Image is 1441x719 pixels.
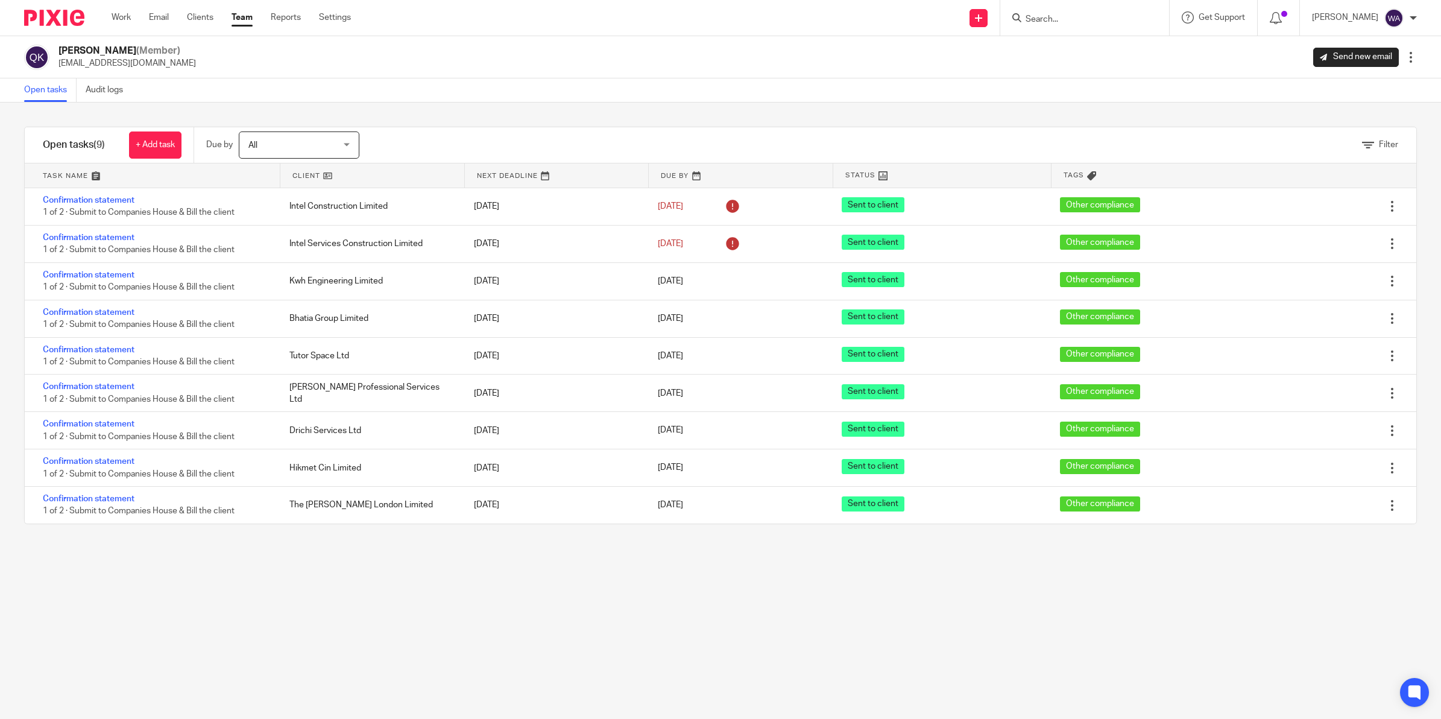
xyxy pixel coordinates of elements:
[24,10,84,26] img: Pixie
[232,11,253,24] a: Team
[149,11,169,24] a: Email
[842,347,904,362] span: Sent to client
[58,45,196,57] h2: [PERSON_NAME]
[277,194,461,218] div: Intel Construction Limited
[842,496,904,512] span: Sent to client
[1060,384,1140,399] span: Other compliance
[658,352,683,360] span: [DATE]
[43,245,235,254] span: 1 of 2 · Submit to Companies House & Bill the client
[43,283,235,291] span: 1 of 2 · Submit to Companies House & Bill the client
[277,232,461,256] div: Intel Services Construction Limited
[43,271,134,279] a: Confirmation statement
[43,432,235,441] span: 1 of 2 · Submit to Companies House & Bill the client
[136,46,180,55] span: (Member)
[658,389,683,398] span: [DATE]
[1060,422,1140,437] span: Other compliance
[462,269,646,293] div: [DATE]
[1384,8,1404,28] img: svg%3E
[842,459,904,474] span: Sent to client
[842,235,904,250] span: Sent to client
[112,11,131,24] a: Work
[277,456,461,480] div: Hikmet Cin Limited
[1312,11,1378,24] p: [PERSON_NAME]
[129,131,181,159] a: + Add task
[43,382,134,391] a: Confirmation statement
[319,11,351,24] a: Settings
[1060,235,1140,250] span: Other compliance
[1379,141,1398,149] span: Filter
[43,346,134,354] a: Confirmation statement
[93,140,105,150] span: (9)
[658,277,683,285] span: [DATE]
[277,269,461,293] div: Kwh Engineering Limited
[462,456,646,480] div: [DATE]
[43,139,105,151] h1: Open tasks
[842,309,904,325] span: Sent to client
[1024,14,1133,25] input: Search
[842,197,904,212] span: Sent to client
[277,493,461,517] div: The [PERSON_NAME] London Limited
[24,45,49,70] img: svg%3E
[658,464,683,472] span: [DATE]
[658,426,683,435] span: [DATE]
[1060,272,1140,287] span: Other compliance
[271,11,301,24] a: Reports
[248,141,257,150] span: All
[43,495,134,503] a: Confirmation statement
[658,314,683,323] span: [DATE]
[206,139,233,151] p: Due by
[1064,170,1084,180] span: Tags
[658,501,683,510] span: [DATE]
[462,493,646,517] div: [DATE]
[43,420,134,428] a: Confirmation statement
[462,381,646,405] div: [DATE]
[43,320,235,329] span: 1 of 2 · Submit to Companies House & Bill the client
[462,232,646,256] div: [DATE]
[462,306,646,331] div: [DATE]
[1313,48,1399,67] a: Send new email
[1060,496,1140,512] span: Other compliance
[1199,13,1245,22] span: Get Support
[86,78,132,102] a: Audit logs
[43,507,235,516] span: 1 of 2 · Submit to Companies House & Bill the client
[842,272,904,287] span: Sent to client
[842,422,904,437] span: Sent to client
[1060,197,1140,212] span: Other compliance
[43,209,235,217] span: 1 of 2 · Submit to Companies House & Bill the client
[58,57,196,69] p: [EMAIL_ADDRESS][DOMAIN_NAME]
[277,344,461,368] div: Tutor Space Ltd
[277,419,461,443] div: Drichi Services Ltd
[658,239,683,248] span: [DATE]
[43,196,134,204] a: Confirmation statement
[845,170,875,180] span: Status
[1060,347,1140,362] span: Other compliance
[43,233,134,242] a: Confirmation statement
[43,470,235,478] span: 1 of 2 · Submit to Companies House & Bill the client
[187,11,213,24] a: Clients
[658,202,683,211] span: [DATE]
[462,194,646,218] div: [DATE]
[24,78,77,102] a: Open tasks
[1060,459,1140,474] span: Other compliance
[462,344,646,368] div: [DATE]
[277,375,461,412] div: [PERSON_NAME] Professional Services Ltd
[43,395,235,404] span: 1 of 2 · Submit to Companies House & Bill the client
[1060,309,1140,325] span: Other compliance
[43,308,134,317] a: Confirmation statement
[43,358,235,366] span: 1 of 2 · Submit to Companies House & Bill the client
[43,457,134,466] a: Confirmation statement
[277,306,461,331] div: Bhatia Group Limited
[842,384,904,399] span: Sent to client
[462,419,646,443] div: [DATE]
